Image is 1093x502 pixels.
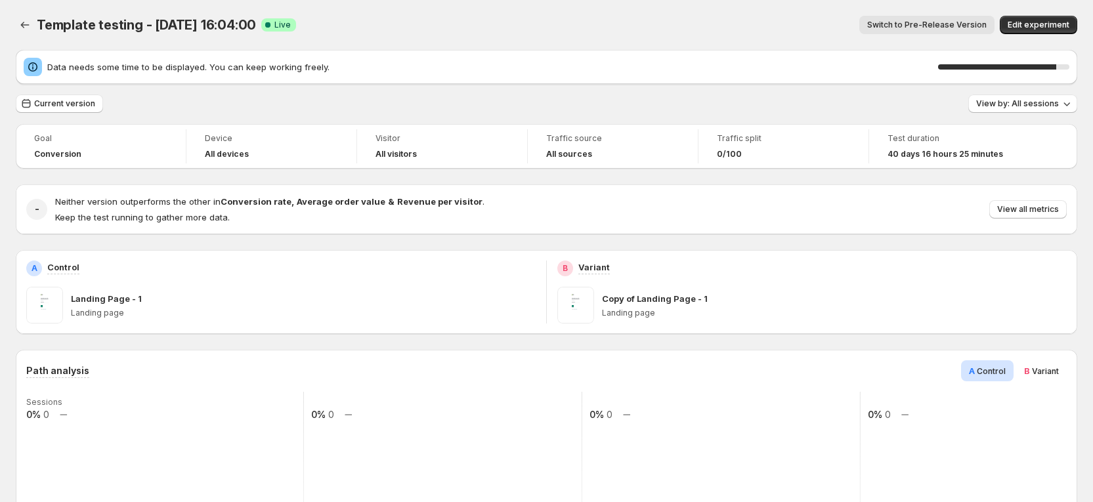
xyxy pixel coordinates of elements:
span: 40 days 16 hours 25 minutes [888,149,1003,159]
span: Neither version outperforms the other in . [55,196,484,207]
span: A [969,366,975,376]
p: Landing page [602,308,1067,318]
span: Edit experiment [1008,20,1069,30]
a: VisitorAll visitors [375,132,509,161]
h4: All visitors [375,149,417,159]
span: Test duration [888,133,1021,144]
text: Sessions [26,397,62,407]
img: Landing Page - 1 [26,287,63,324]
text: 0% [311,409,326,420]
a: Test duration40 days 16 hours 25 minutes [888,132,1021,161]
text: 0 [885,409,891,420]
text: 0 [328,409,334,420]
h2: - [35,203,39,216]
button: Edit experiment [1000,16,1077,34]
img: Copy of Landing Page - 1 [557,287,594,324]
span: View all metrics [997,204,1059,215]
span: View by: All sessions [976,98,1059,109]
p: Landing page [71,308,536,318]
span: Variant [1032,366,1059,376]
strong: Conversion rate [221,196,291,207]
h2: B [563,263,568,274]
button: View all metrics [989,200,1067,219]
text: 0% [589,409,604,420]
a: Traffic split0/100 [717,132,850,161]
p: Variant [578,261,610,274]
p: Copy of Landing Page - 1 [602,292,708,305]
strong: Revenue per visitor [397,196,482,207]
span: Template testing - [DATE] 16:04:00 [37,17,256,33]
text: 0 [43,409,49,420]
span: Data needs some time to be displayed. You can keep working freely. [47,60,938,73]
a: DeviceAll devices [205,132,338,161]
h3: Path analysis [26,364,89,377]
span: Traffic source [546,133,679,144]
span: Visitor [375,133,509,144]
span: B [1024,366,1030,376]
span: 0/100 [717,149,742,159]
a: GoalConversion [34,132,167,161]
span: Device [205,133,338,144]
text: 0 [607,409,612,420]
span: Conversion [34,149,81,159]
span: Keep the test running to gather more data. [55,212,230,222]
strong: Average order value [297,196,385,207]
a: Traffic sourceAll sources [546,132,679,161]
span: Switch to Pre-Release Version [867,20,987,30]
h4: All sources [546,149,592,159]
button: Current version [16,94,103,113]
text: 0% [26,409,41,420]
button: Back [16,16,34,34]
text: 0% [868,409,882,420]
button: View by: All sessions [968,94,1077,113]
strong: , [291,196,294,207]
button: Switch to Pre-Release Version [859,16,995,34]
h4: All devices [205,149,249,159]
strong: & [388,196,395,207]
span: Traffic split [717,133,850,144]
span: Current version [34,98,95,109]
span: Control [977,366,1006,376]
p: Control [47,261,79,274]
span: Live [274,20,291,30]
h2: A [32,263,37,274]
p: Landing Page - 1 [71,292,142,305]
span: Goal [34,133,167,144]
